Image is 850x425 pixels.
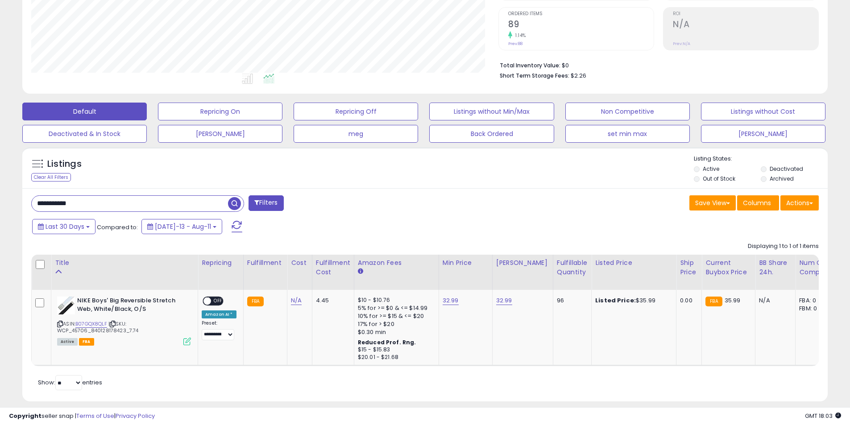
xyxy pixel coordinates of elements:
label: Out of Stock [703,175,735,182]
div: Amazon Fees [358,258,435,268]
b: Listed Price: [595,296,636,305]
div: $35.99 [595,297,669,305]
small: Prev: N/A [673,41,690,46]
div: 17% for > $20 [358,320,432,328]
a: Terms of Use [76,412,114,420]
button: Last 30 Days [32,219,95,234]
a: N/A [291,296,302,305]
button: Listings without Cost [701,103,825,120]
span: ROI [673,12,818,17]
p: Listing States: [694,155,828,163]
div: Fulfillment [247,258,283,268]
span: 2025-09-11 18:03 GMT [805,412,841,420]
h5: Listings [47,158,82,170]
a: B07GQX8QLF [75,320,107,328]
label: Active [703,165,719,173]
span: [DATE]-13 - Aug-11 [155,222,211,231]
div: ASIN: [57,297,191,344]
button: Repricing On [158,103,282,120]
div: Min Price [443,258,489,268]
button: Non Competitive [565,103,690,120]
button: [DATE]-13 - Aug-11 [141,219,222,234]
div: Title [55,258,194,268]
div: 5% for >= $0 & <= $14.99 [358,304,432,312]
div: Fulfillment Cost [316,258,350,277]
h2: N/A [673,19,818,31]
span: Ordered Items [508,12,654,17]
small: 1.14% [512,32,526,39]
button: [PERSON_NAME] [158,125,282,143]
button: Default [22,103,147,120]
div: 96 [557,297,585,305]
li: $0 [500,59,812,70]
span: Last 30 Days [46,222,84,231]
span: Compared to: [97,223,138,231]
a: 32.99 [443,296,459,305]
b: Short Term Storage Fees: [500,72,569,79]
div: Displaying 1 to 1 of 1 items [748,242,819,251]
div: FBM: 0 [799,305,829,313]
span: All listings currently available for purchase on Amazon [57,338,78,346]
small: Prev: 88 [508,41,522,46]
h2: 89 [508,19,654,31]
strong: Copyright [9,412,41,420]
span: | SKU: WCP_45706_840128178423_7.74 [57,320,139,334]
div: Cost [291,258,308,268]
b: Reduced Prof. Rng. [358,338,416,346]
button: Deactivated & In Stock [22,125,147,143]
div: Clear All Filters [31,173,71,182]
div: $20.01 - $21.68 [358,354,432,361]
a: Privacy Policy [116,412,155,420]
button: Back Ordered [429,125,554,143]
b: Total Inventory Value: [500,62,560,69]
button: Repricing Off [294,103,418,120]
div: [PERSON_NAME] [496,258,549,268]
button: Save View [689,195,736,210]
button: set min max [565,125,690,143]
div: $0.30 min [358,328,432,336]
button: meg [294,125,418,143]
button: Columns [737,195,779,210]
b: NIKE Boys' Big Reversible Stretch Web, White/Black, O/S [77,297,186,315]
button: [PERSON_NAME] [701,125,825,143]
img: 41FBzyDcytL._SL40_.jpg [57,297,75,314]
span: FBA [79,338,94,346]
span: Show: entries [38,378,102,387]
div: Listed Price [595,258,672,268]
div: seller snap | | [9,412,155,421]
label: Deactivated [770,165,803,173]
button: Listings without Min/Max [429,103,554,120]
div: $15 - $15.83 [358,346,432,354]
span: $2.26 [571,71,586,80]
label: Archived [770,175,794,182]
small: FBA [705,297,722,306]
span: Columns [743,198,771,207]
div: Ship Price [680,258,698,277]
div: Current Buybox Price [705,258,751,277]
button: Actions [780,195,819,210]
div: 10% for >= $15 & <= $20 [358,312,432,320]
div: Amazon AI * [202,310,236,318]
div: $10 - $10.76 [358,297,432,304]
div: BB Share 24h. [759,258,792,277]
small: Amazon Fees. [358,268,363,276]
div: N/A [759,297,788,305]
div: 4.45 [316,297,347,305]
span: 35.99 [725,296,741,305]
span: OFF [211,297,225,305]
div: FBA: 0 [799,297,829,305]
button: Filters [249,195,283,211]
div: Preset: [202,320,236,340]
div: Num of Comp. [799,258,832,277]
div: 0.00 [680,297,695,305]
div: Fulfillable Quantity [557,258,588,277]
a: 32.99 [496,296,512,305]
div: Repricing [202,258,240,268]
small: FBA [247,297,264,306]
